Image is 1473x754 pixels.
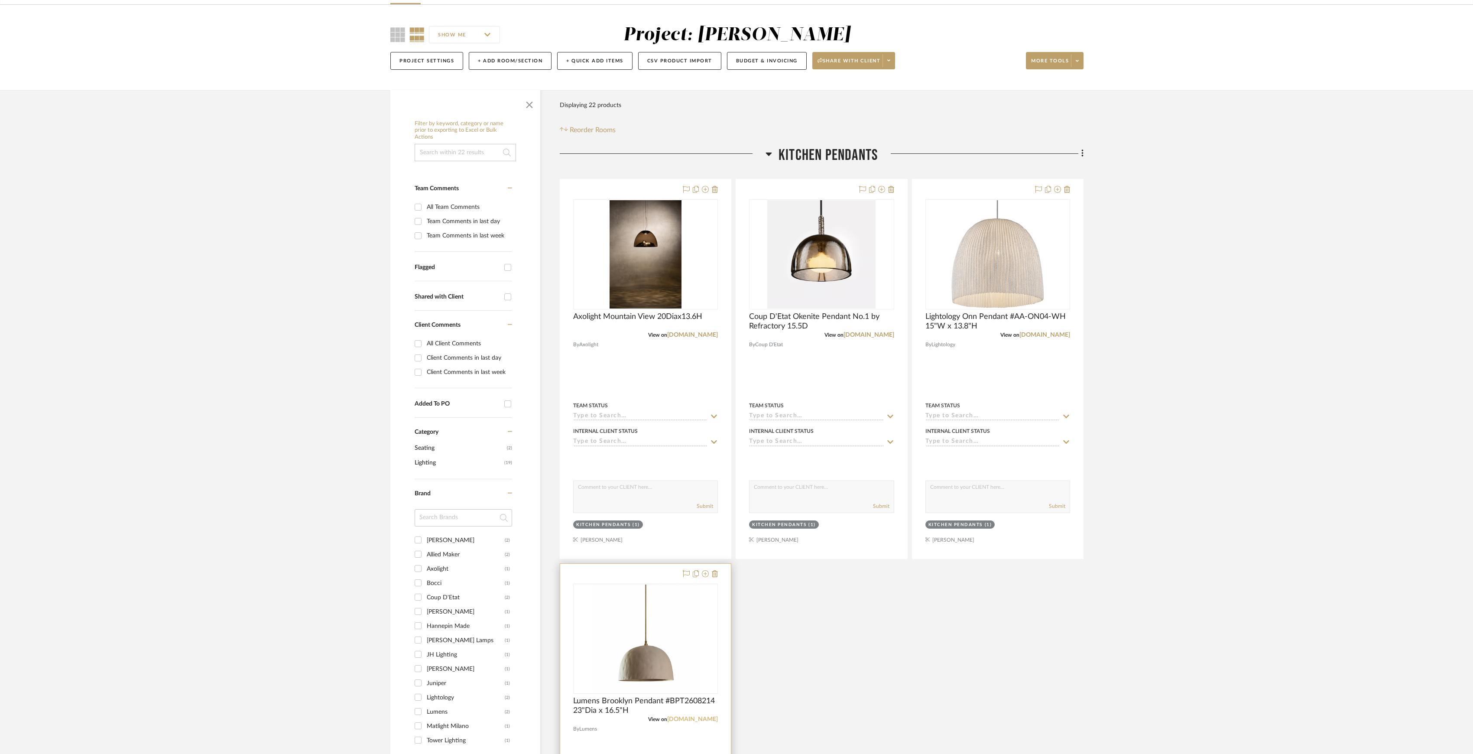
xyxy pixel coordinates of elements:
[579,725,597,733] span: Lumens
[985,522,992,528] div: (1)
[469,52,552,70] button: + Add Room/Section
[415,322,461,328] span: Client Comments
[505,662,510,676] div: (1)
[427,705,505,719] div: Lumens
[573,341,579,349] span: By
[573,312,702,322] span: Axolight Mountain View 20Diax13.6H
[648,332,667,338] span: View on
[415,441,505,455] span: Seating
[415,455,502,470] span: Lighting
[925,427,990,435] div: Internal Client Status
[505,548,510,562] div: (2)
[505,648,510,662] div: (1)
[415,293,500,301] div: Shared with Client
[818,58,881,71] span: Share with client
[504,456,512,470] span: (19)
[415,264,500,271] div: Flagged
[415,185,459,192] span: Team Comments
[427,691,505,705] div: Lightology
[573,696,718,715] span: Lumens Brooklyn Pendant #BPT2608214 23"Dia x 16.5"H
[505,619,510,633] div: (1)
[427,229,510,243] div: Team Comments in last week
[505,734,510,747] div: (1)
[415,120,516,141] h6: Filter by keyword, category or name prior to exporting to Excel or Bulk Actions
[1000,332,1019,338] span: View on
[749,438,883,446] input: Type to Search…
[749,413,883,421] input: Type to Search…
[926,200,1070,309] div: 0
[505,705,510,719] div: (2)
[427,562,505,576] div: Axolight
[427,200,510,214] div: All Team Comments
[427,676,505,690] div: Juniper
[505,719,510,733] div: (1)
[505,591,510,604] div: (2)
[591,585,700,693] img: Lumens Brooklyn Pendant #BPT2608214 23"Dia x 16.5"H
[633,522,640,528] div: (1)
[576,522,630,528] div: Kitchen Pendants
[427,214,510,228] div: Team Comments in last day
[844,332,894,338] a: [DOMAIN_NAME]
[1049,502,1065,510] button: Submit
[727,52,807,70] button: Budget & Invoicing
[579,341,598,349] span: Axolight
[415,509,512,526] input: Search Brands
[925,413,1060,421] input: Type to Search…
[505,576,510,590] div: (1)
[638,52,721,70] button: CSV Product Import
[560,125,616,135] button: Reorder Rooms
[767,200,876,309] img: Coup D'Etat Okenite Pendant No.1 by Refractory 15.5D
[505,533,510,547] div: (2)
[573,427,638,435] div: Internal Client Status
[427,337,510,351] div: All Client Comments
[427,734,505,747] div: Tower Lighting
[560,97,621,114] div: Displaying 22 products
[521,94,538,112] button: Close
[610,200,681,309] img: Axolight Mountain View 20Diax13.6H
[427,548,505,562] div: Allied Maker
[427,605,505,619] div: [PERSON_NAME]
[779,146,878,165] span: Kitchen Pendants
[574,584,717,693] div: 0
[928,522,983,528] div: Kitchen Pendants
[697,502,713,510] button: Submit
[749,402,784,409] div: Team Status
[755,341,783,349] span: Coup D'Etat
[749,341,755,349] span: By
[944,200,1052,309] img: Lightology Onn Pendant #AA-ON04-WH 15"W x 13.8"H
[570,125,616,135] span: Reorder Rooms
[507,441,512,455] span: (2)
[749,200,893,309] div: 0
[925,402,960,409] div: Team Status
[1031,58,1069,71] span: More tools
[505,562,510,576] div: (1)
[749,427,814,435] div: Internal Client Status
[505,634,510,647] div: (1)
[925,438,1060,446] input: Type to Search…
[427,662,505,676] div: [PERSON_NAME]
[749,312,894,331] span: Coup D'Etat Okenite Pendant No.1 by Refractory 15.5D
[812,52,895,69] button: Share with client
[415,144,516,161] input: Search within 22 results
[427,576,505,590] div: Bocci
[427,591,505,604] div: Coup D'Etat
[427,619,505,633] div: Hannepin Made
[505,676,510,690] div: (1)
[573,413,707,421] input: Type to Search…
[427,648,505,662] div: JH Lighting
[873,502,889,510] button: Submit
[415,400,500,408] div: Added To PO
[505,605,510,619] div: (1)
[505,691,510,705] div: (2)
[931,341,955,349] span: Lightology
[667,716,718,722] a: [DOMAIN_NAME]
[1026,52,1084,69] button: More tools
[415,491,431,497] span: Brand
[573,402,608,409] div: Team Status
[824,332,844,338] span: View on
[623,26,850,44] div: Project: [PERSON_NAME]
[415,429,438,436] span: Category
[557,52,633,70] button: + Quick Add Items
[574,200,717,309] div: 0
[573,725,579,733] span: By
